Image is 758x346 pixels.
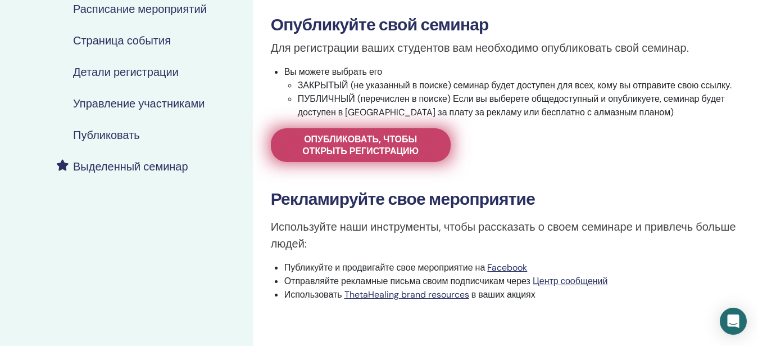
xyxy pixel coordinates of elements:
li: Публикуйте и продвигайте свое мероприятие на [284,261,740,275]
li: Отправляйте рекламные письма своим подписчикам через [284,275,740,288]
h4: Детали регистрации [73,65,179,79]
h3: Опубликуйте свой семинар [271,15,740,35]
li: Вы можете выбрать его [284,65,740,119]
h4: Управление участниками [73,97,205,110]
a: Центр сообщений [533,275,608,287]
li: ПУБЛИЧНЫЙ (перечислен в поиске) Если вы выберете общедоступный и опубликуете, семинар будет досту... [298,92,740,119]
h4: Страница события [73,34,171,47]
a: ThetaHealing brand resources [344,289,469,300]
div: Open Intercom Messenger [720,308,747,335]
span: Опубликовать, чтобы открыть регистрацию [285,133,437,157]
h4: Публиковать [73,128,140,142]
li: ЗАКРЫТЫЙ (не указанный в поиске) семинар будет доступен для всех, кому вы отправите свою ссылку. [298,79,740,92]
li: Использовать в ваших акциях [284,288,740,302]
h4: Расписание мероприятий [73,2,207,16]
p: Используйте наши инструменты, чтобы рассказать о своем семинаре и привлечь больше людей: [271,218,740,252]
a: Опубликовать, чтобы открыть регистрацию [271,128,451,162]
a: Facebook [487,262,527,273]
h4: Выделенный семинар [73,160,188,173]
p: Для регистрации ваших студентов вам необходимо опубликовать свой семинар. [271,39,740,56]
h3: Рекламируйте свое мероприятие [271,189,740,209]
